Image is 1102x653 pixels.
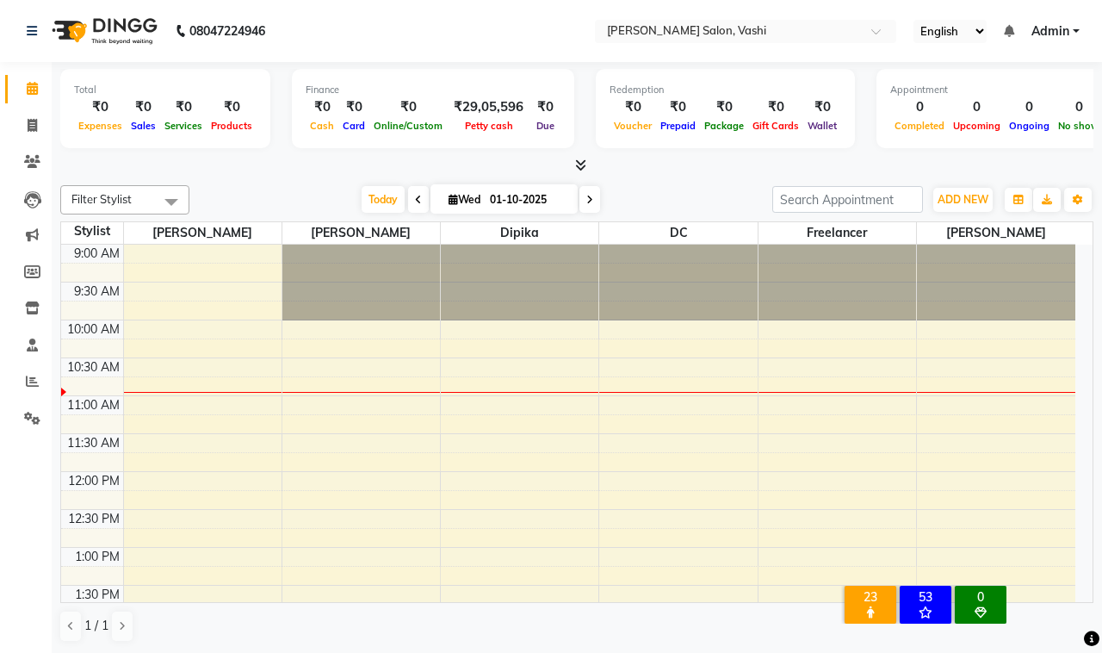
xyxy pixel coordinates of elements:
div: Total [74,83,257,97]
span: Completed [890,120,949,132]
div: 1:30 PM [71,586,123,604]
div: 10:00 AM [64,320,123,339]
div: ₹0 [748,97,803,117]
div: 0 [949,97,1005,117]
div: 0 [958,589,1003,605]
span: ADD NEW [938,193,988,206]
div: 12:30 PM [65,510,123,528]
button: ADD NEW [933,188,993,212]
span: Services [160,120,207,132]
span: Admin [1031,22,1069,40]
span: Petty cash [461,120,517,132]
span: Due [532,120,559,132]
div: 1:00 PM [71,548,123,566]
div: ₹0 [74,97,127,117]
div: 9:00 AM [71,245,123,263]
div: ₹0 [700,97,748,117]
span: Wallet [803,120,841,132]
span: Products [207,120,257,132]
span: Voucher [610,120,656,132]
div: 53 [903,589,948,605]
div: ₹0 [530,97,560,117]
div: 9:30 AM [71,283,123,301]
span: Today [362,186,405,213]
div: 10:30 AM [64,358,123,376]
span: Freelancer [758,222,916,244]
div: ₹0 [803,97,841,117]
div: 0 [890,97,949,117]
div: 23 [848,589,893,605]
div: ₹0 [207,97,257,117]
span: [PERSON_NAME] [124,222,282,244]
span: Prepaid [656,120,700,132]
div: ₹0 [306,97,338,117]
input: 2025-10-01 [485,187,571,213]
b: 08047224946 [189,7,265,55]
div: 11:00 AM [64,396,123,414]
div: Stylist [61,222,123,240]
span: Upcoming [949,120,1005,132]
div: ₹0 [338,97,369,117]
div: Redemption [610,83,841,97]
span: Wed [444,193,485,206]
div: Finance [306,83,560,97]
span: Card [338,120,369,132]
span: DC [599,222,757,244]
div: ₹0 [160,97,207,117]
span: Package [700,120,748,132]
span: Dipika [441,222,598,244]
span: [PERSON_NAME] [917,222,1075,244]
input: Search Appointment [772,186,923,213]
div: 0 [1005,97,1054,117]
span: Gift Cards [748,120,803,132]
div: ₹0 [127,97,160,117]
span: Ongoing [1005,120,1054,132]
div: 12:00 PM [65,472,123,490]
div: ₹0 [610,97,656,117]
div: ₹0 [369,97,447,117]
div: ₹0 [656,97,700,117]
span: Cash [306,120,338,132]
span: Filter Stylist [71,192,132,206]
span: 1 / 1 [84,617,108,635]
div: 11:30 AM [64,434,123,452]
span: Sales [127,120,160,132]
img: logo [44,7,162,55]
span: Online/Custom [369,120,447,132]
span: Expenses [74,120,127,132]
div: ₹29,05,596 [447,97,530,117]
span: [PERSON_NAME] [282,222,440,244]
